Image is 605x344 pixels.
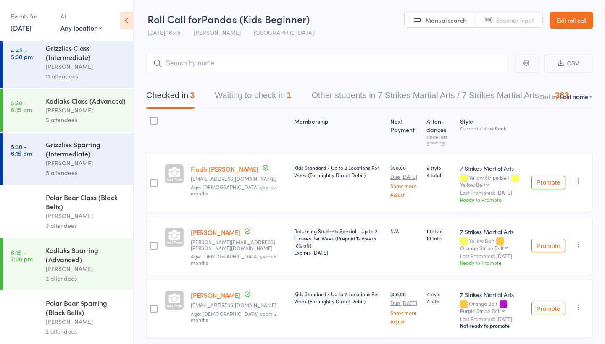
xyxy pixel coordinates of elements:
[191,302,287,308] small: vasuki@gmail.com
[46,221,126,230] div: 3 attendees
[294,290,384,305] div: Kids Standard / Up to 2 Locations Per Week (Fortnightly Direct Debit)
[46,140,126,158] div: Grizzlies Sparring (Intermediate)
[460,196,524,203] div: Ready to Promote
[460,290,524,299] div: 7 Strikes Martial Arts
[11,302,33,315] time: 7:00 - 7:45 pm
[11,23,32,32] a: [DATE]
[390,227,420,235] div: N/A
[147,28,181,36] span: [DATE] 16:45
[60,23,102,32] div: Any location
[46,326,126,336] div: 2 attendees
[555,91,569,100] div: 383
[191,291,240,300] a: [PERSON_NAME]
[390,300,420,306] small: Due [DATE]
[194,28,241,36] span: [PERSON_NAME]
[191,310,276,323] span: Age: [DEMOGRAPHIC_DATA] years 2 months
[201,12,310,26] span: Pandas (Kids Beginner)
[390,192,420,197] a: Adjust
[46,317,126,326] div: [PERSON_NAME]
[390,318,420,324] a: Adjust
[387,113,423,149] div: Next Payment
[11,196,33,209] time: 6:15 - 7:00 pm
[46,274,126,283] div: 2 attendees
[46,158,126,168] div: [PERSON_NAME]
[191,183,276,196] span: Age: [DEMOGRAPHIC_DATA] years 7 months
[46,193,126,211] div: Polar Bear Class (Black Belts)
[215,86,291,109] button: Waiting to check in1
[294,164,384,178] div: Kids Standard / Up to 2 Locations Per Week (Fortnightly Direct Debit)
[311,86,569,109] button: Other students in 7 Strikes Martial Arts / 7 Strikes Martial Arts - ...383
[426,297,454,305] span: 7 total
[46,71,126,81] div: 11 attendees
[460,190,524,195] small: Last Promoted: [DATE]
[147,12,201,26] span: Roll Call for
[496,16,534,24] span: Scanner input
[460,322,524,329] div: Not ready to promote
[254,28,314,36] span: [GEOGRAPHIC_DATA]
[291,113,387,149] div: Membership
[426,227,454,235] span: 10 style
[11,143,32,156] time: 5:30 - 6:15 pm
[46,96,126,105] div: Kodiaks Class (Advanced)
[426,290,454,297] span: 7 style
[146,54,508,73] input: Search by name
[191,228,240,237] a: [PERSON_NAME]
[46,115,126,125] div: 5 attendees
[46,245,126,264] div: Kodiaks Sparring (Advanced)
[3,133,133,185] a: 5:30 -6:15 pmGrizzlies Sparring (Intermediate)[PERSON_NAME]5 attendees
[423,113,457,149] div: Atten­dances
[531,176,565,189] button: Promote
[46,264,126,274] div: [PERSON_NAME]
[191,239,287,251] small: Krish.manikk@gmail.com
[426,235,454,242] span: 10 total
[46,43,126,62] div: Grizzlies Class (Intermediate)
[191,253,277,266] span: Age: [DEMOGRAPHIC_DATA] years 5 months
[460,301,524,313] div: Orange Belt
[294,249,384,256] div: Expires [DATE]
[460,227,524,236] div: 7 Strikes Martial Arts
[544,55,592,73] button: CSV
[294,227,384,256] div: Returning Students Special - Up to 2 Classes Per Week (Prepaid 12 weeks 10% off)
[426,134,454,145] div: since last grading
[531,239,565,252] button: Promote
[11,47,33,60] time: 4:45 - 5:30 pm
[390,164,420,197] div: $58.00
[3,36,133,88] a: 4:45 -5:30 pmGrizzlies Class (Intermediate)[PERSON_NAME]11 attendees
[460,253,524,259] small: Last Promoted: [DATE]
[46,168,126,177] div: 5 attendees
[11,249,33,262] time: 6:15 - 7:00 pm
[390,310,420,315] a: Show more
[550,12,593,29] a: Exit roll call
[191,164,258,173] a: Fiadh [PERSON_NAME]
[191,176,287,182] small: marysuds@gmail.com
[46,211,126,221] div: [PERSON_NAME]
[426,164,454,171] span: 9 style
[460,164,524,172] div: 7 Strikes Martial Arts
[287,91,291,100] div: 1
[3,238,133,290] a: 6:15 -7:00 pmKodiaks Sparring (Advanced)[PERSON_NAME]2 attendees
[460,316,524,322] small: Last Promoted: [DATE]
[460,238,524,250] div: Yellow Belt
[46,298,126,317] div: Polar Bear Sparring (Black Belts)
[390,290,420,323] div: $58.00
[460,259,524,266] div: Ready to Promote
[457,113,528,149] div: Style
[11,9,52,23] div: Events for
[3,291,133,343] a: 7:00 -7:45 pmPolar Bear Sparring (Black Belts)[PERSON_NAME]2 attendees
[460,308,501,313] div: Purple Stripe Belt
[460,125,524,131] div: Current / Next Rank
[11,99,32,113] time: 5:30 - 6:15 pm
[390,174,420,180] small: Due [DATE]
[560,92,588,101] div: Last name
[460,245,504,250] div: Orange Stripe Belt
[146,86,195,109] button: Checked in3
[426,171,454,178] span: 9 total
[3,89,133,132] a: 5:30 -6:15 pmKodiaks Class (Advanced)[PERSON_NAME]5 attendees
[190,91,195,100] div: 3
[460,182,485,187] div: Yellow Belt
[60,9,102,23] div: At
[46,105,126,115] div: [PERSON_NAME]
[531,302,565,315] button: Promote
[426,16,466,24] span: Manual search
[539,92,558,101] label: Sort by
